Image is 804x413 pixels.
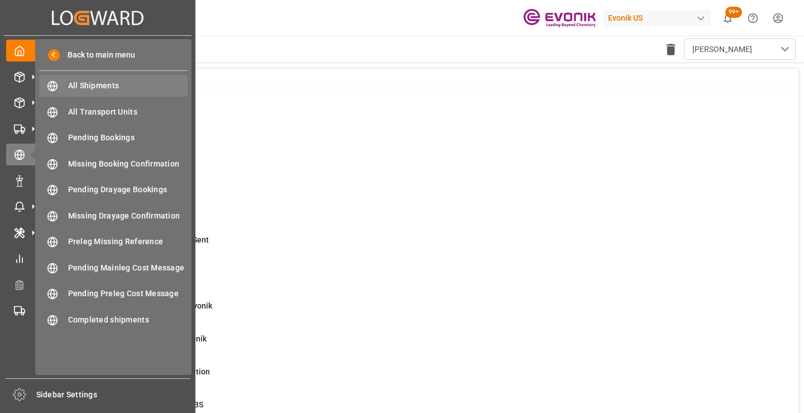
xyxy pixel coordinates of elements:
a: Missing Drayage Confirmation [39,205,188,226]
a: My Cockpit [6,40,189,61]
div: Evonik US [604,10,711,26]
a: Non Conformance [6,169,189,191]
a: Pending Mainleg Cost Message [39,257,188,278]
a: Completed shipments [39,308,188,330]
button: Help Center [740,6,765,31]
span: Sidebar Settings [36,389,191,401]
img: Evonik-brand-mark-Deep-Purple-RGB.jpeg_1700498283.jpeg [523,8,596,28]
span: Pending Drayage Bookings [68,184,188,196]
span: Back to main menu [60,49,135,61]
span: Pending Bookings [68,132,188,144]
span: Pending Preleg Cost Message [68,288,188,300]
span: All Shipments [68,80,188,92]
a: 0Error Sales Order Update to EvonikShipment [57,333,784,357]
button: show 100 new notifications [715,6,740,31]
a: Transport Planner [6,273,189,295]
a: Transport Planning [6,300,189,321]
a: 47ABS: No Init Bkg Conf DateShipment [57,135,784,159]
a: Pending Bookings [39,127,188,149]
a: 3ETD < 3 Days,No Del # Rec'dShipment [57,267,784,291]
a: Missing Booking Confirmation [39,153,188,174]
a: 2ETA > 10 Days , No ATA EnteredShipment [57,201,784,225]
a: All Transport Units [39,101,188,122]
span: [PERSON_NAME] [692,44,752,55]
a: My Reports [6,248,189,269]
span: All Transport Units [68,106,188,118]
span: Completed shipments [68,314,188,326]
button: Evonik US [604,7,715,29]
a: 9ABS: No Bkg Req Sent DateShipment [57,168,784,192]
span: 99+ [725,7,742,18]
span: Missing Drayage Confirmation [68,210,188,222]
a: Pending Preleg Cost Message [39,283,188,305]
a: 23ETD>3 Days Past,No Cost Msg SentShipment [57,234,784,258]
span: Preleg Missing Reference [68,236,188,248]
a: Pending Drayage Bookings [39,179,188,201]
a: 26ABS: Missing Booking ConfirmationShipment [57,366,784,390]
span: Pending Mainleg Cost Message [68,262,188,274]
button: open menu [684,39,796,60]
span: Missing Booking Confirmation [68,158,188,170]
a: 0MOT Missing at Order LevelSales Order-IVPO [57,102,784,126]
a: All Shipments [39,75,188,97]
a: Preleg Missing Reference [39,231,188,253]
a: 4Error on Initial Sales Order to EvonikShipment [57,300,784,324]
